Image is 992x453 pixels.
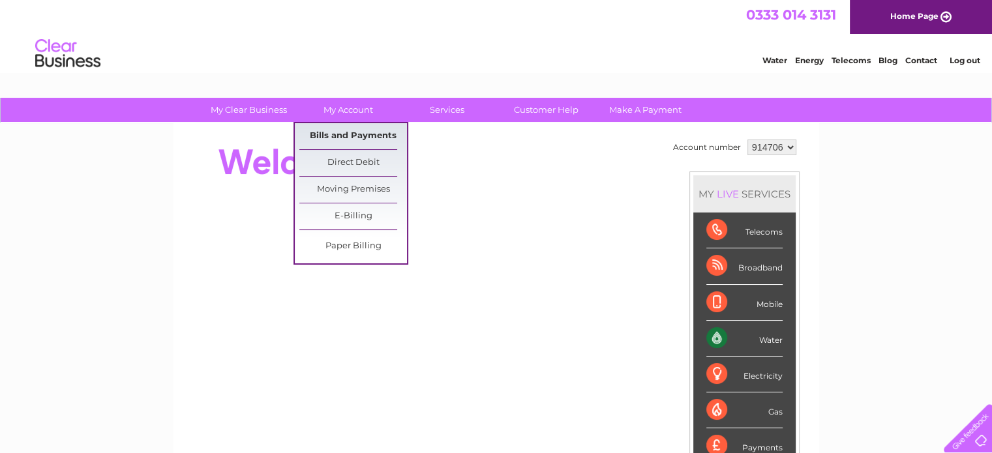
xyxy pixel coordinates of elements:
div: Clear Business is a trading name of Verastar Limited (registered in [GEOGRAPHIC_DATA] No. 3667643... [188,7,805,63]
div: LIVE [714,188,742,200]
div: Broadband [706,248,783,284]
a: Energy [795,55,824,65]
a: My Account [294,98,402,122]
div: Mobile [706,285,783,321]
div: Gas [706,392,783,428]
a: E-Billing [299,203,407,229]
a: Direct Debit [299,150,407,176]
a: Log out [949,55,980,65]
a: Make A Payment [592,98,699,122]
a: Paper Billing [299,233,407,259]
a: Services [393,98,501,122]
td: Account number [670,136,744,158]
a: Blog [879,55,897,65]
a: Customer Help [492,98,600,122]
a: 0333 014 3131 [746,7,836,23]
div: Water [706,321,783,357]
div: Telecoms [706,212,783,248]
a: My Clear Business [195,98,303,122]
div: Electricity [706,357,783,392]
img: logo.png [35,34,101,74]
div: MY SERVICES [693,175,796,212]
a: Contact [905,55,937,65]
a: Water [762,55,787,65]
a: Telecoms [832,55,871,65]
a: Moving Premises [299,177,407,203]
a: Bills and Payments [299,123,407,149]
